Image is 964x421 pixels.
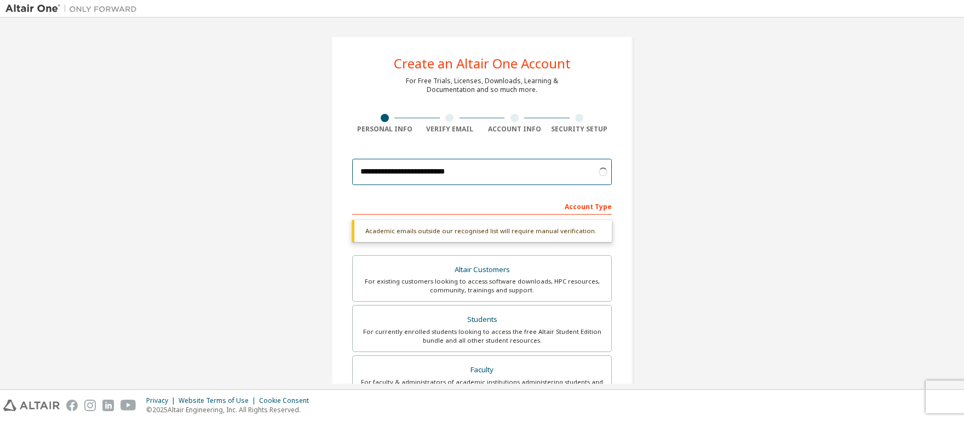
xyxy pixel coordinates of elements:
[146,405,315,414] p: © 2025 Altair Engineering, Inc. All Rights Reserved.
[179,396,259,405] div: Website Terms of Use
[352,197,612,215] div: Account Type
[417,125,483,134] div: Verify Email
[359,327,605,345] div: For currently enrolled students looking to access the free Altair Student Edition bundle and all ...
[352,125,417,134] div: Personal Info
[120,400,136,411] img: youtube.svg
[3,400,60,411] img: altair_logo.svg
[359,362,605,378] div: Faculty
[66,400,78,411] img: facebook.svg
[482,125,547,134] div: Account Info
[102,400,114,411] img: linkedin.svg
[259,396,315,405] div: Cookie Consent
[406,77,558,94] div: For Free Trials, Licenses, Downloads, Learning & Documentation and so much more.
[352,220,612,242] div: Academic emails outside our recognised list will require manual verification.
[359,262,605,278] div: Altair Customers
[359,312,605,327] div: Students
[5,3,142,14] img: Altair One
[84,400,96,411] img: instagram.svg
[146,396,179,405] div: Privacy
[359,378,605,395] div: For faculty & administrators of academic institutions administering students and accessing softwa...
[547,125,612,134] div: Security Setup
[359,277,605,295] div: For existing customers looking to access software downloads, HPC resources, community, trainings ...
[394,57,571,70] div: Create an Altair One Account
